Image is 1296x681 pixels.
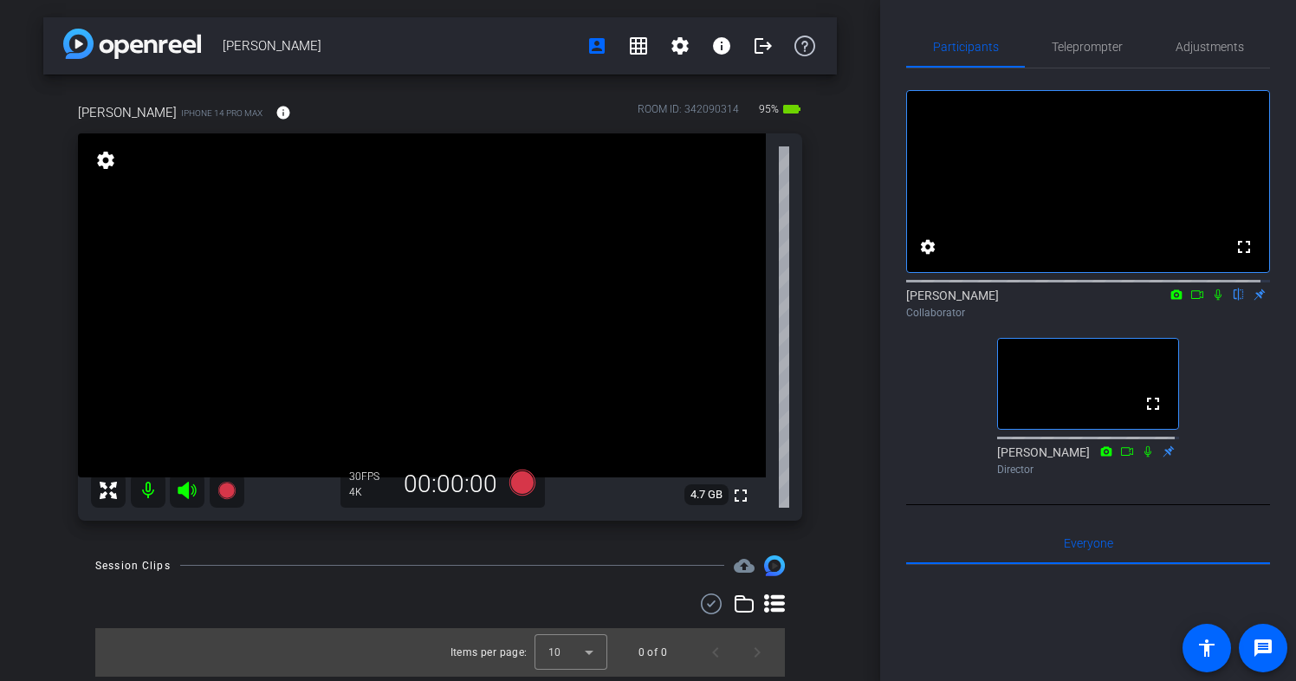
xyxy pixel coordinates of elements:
mat-icon: settings [670,36,690,56]
span: Teleprompter [1052,41,1123,53]
mat-icon: account_box [586,36,607,56]
div: [PERSON_NAME] [906,287,1270,321]
span: FPS [361,470,379,483]
span: Destinations for your clips [734,555,755,576]
mat-icon: settings [94,150,118,171]
mat-icon: info [275,105,291,120]
mat-icon: fullscreen [730,485,751,506]
span: 4.7 GB [684,484,729,505]
mat-icon: battery_std [781,99,802,120]
mat-icon: flip [1228,286,1249,302]
div: Session Clips [95,557,171,574]
mat-icon: accessibility [1196,638,1217,658]
div: ROOM ID: 342090314 [638,101,739,126]
div: 4K [349,485,392,499]
mat-icon: logout [753,36,774,56]
mat-icon: grid_on [628,36,649,56]
div: Items per page: [450,644,528,661]
mat-icon: info [711,36,732,56]
mat-icon: fullscreen [1143,393,1163,414]
span: Everyone [1064,537,1113,549]
span: Participants [933,41,999,53]
div: Collaborator [906,305,1270,321]
mat-icon: message [1253,638,1273,658]
span: [PERSON_NAME] [78,103,177,122]
mat-icon: settings [917,237,938,257]
div: Director [997,462,1179,477]
span: Adjustments [1176,41,1244,53]
img: app-logo [63,29,201,59]
div: 0 of 0 [638,644,667,661]
span: iPhone 14 Pro Max [181,107,262,120]
mat-icon: cloud_upload [734,555,755,576]
div: [PERSON_NAME] [997,444,1179,477]
span: 95% [756,95,781,123]
mat-icon: fullscreen [1234,237,1254,257]
button: Next page [736,632,778,673]
div: 00:00:00 [392,470,509,499]
button: Previous page [695,632,736,673]
span: [PERSON_NAME] [223,29,576,63]
div: 30 [349,470,392,483]
img: Session clips [764,555,785,576]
